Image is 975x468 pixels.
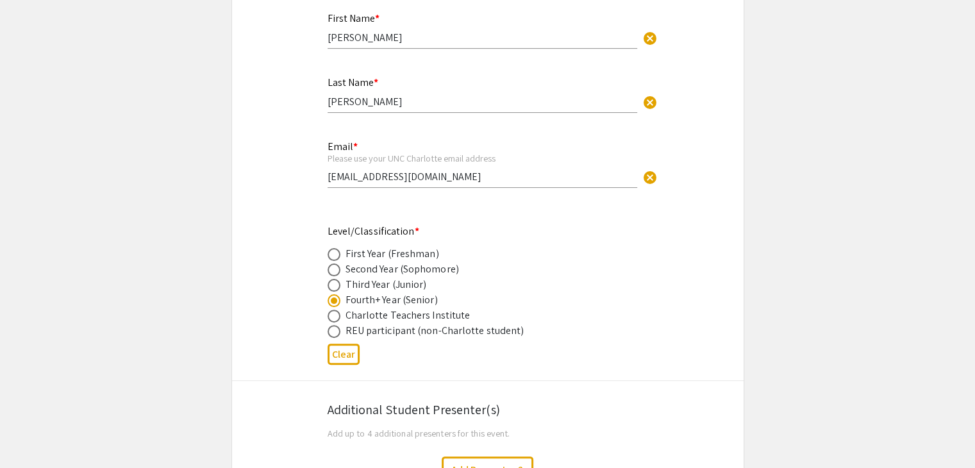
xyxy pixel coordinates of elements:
span: Add up to 4 additional presenters for this event. [328,427,510,439]
input: Type Here [328,170,637,183]
div: REU participant (non-Charlotte student) [346,323,524,338]
div: Charlotte Teachers Institute [346,308,471,323]
div: Third Year (Junior) [346,277,427,292]
button: Clear [637,89,663,115]
div: First Year (Freshman) [346,246,439,262]
mat-label: Level/Classification [328,224,419,238]
input: Type Here [328,95,637,108]
button: Clear [637,25,663,51]
button: Clear [328,344,360,365]
span: cancel [642,170,658,185]
mat-label: First Name [328,12,379,25]
div: Additional Student Presenter(s) [328,400,648,419]
mat-label: Email [328,140,358,153]
button: Clear [637,164,663,190]
div: Please use your UNC Charlotte email address [328,153,637,164]
input: Type Here [328,31,637,44]
div: Fourth+ Year (Senior) [346,292,438,308]
iframe: Chat [10,410,54,458]
mat-label: Last Name [328,76,378,89]
span: cancel [642,95,658,110]
span: cancel [642,31,658,46]
div: Second Year (Sophomore) [346,262,459,277]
